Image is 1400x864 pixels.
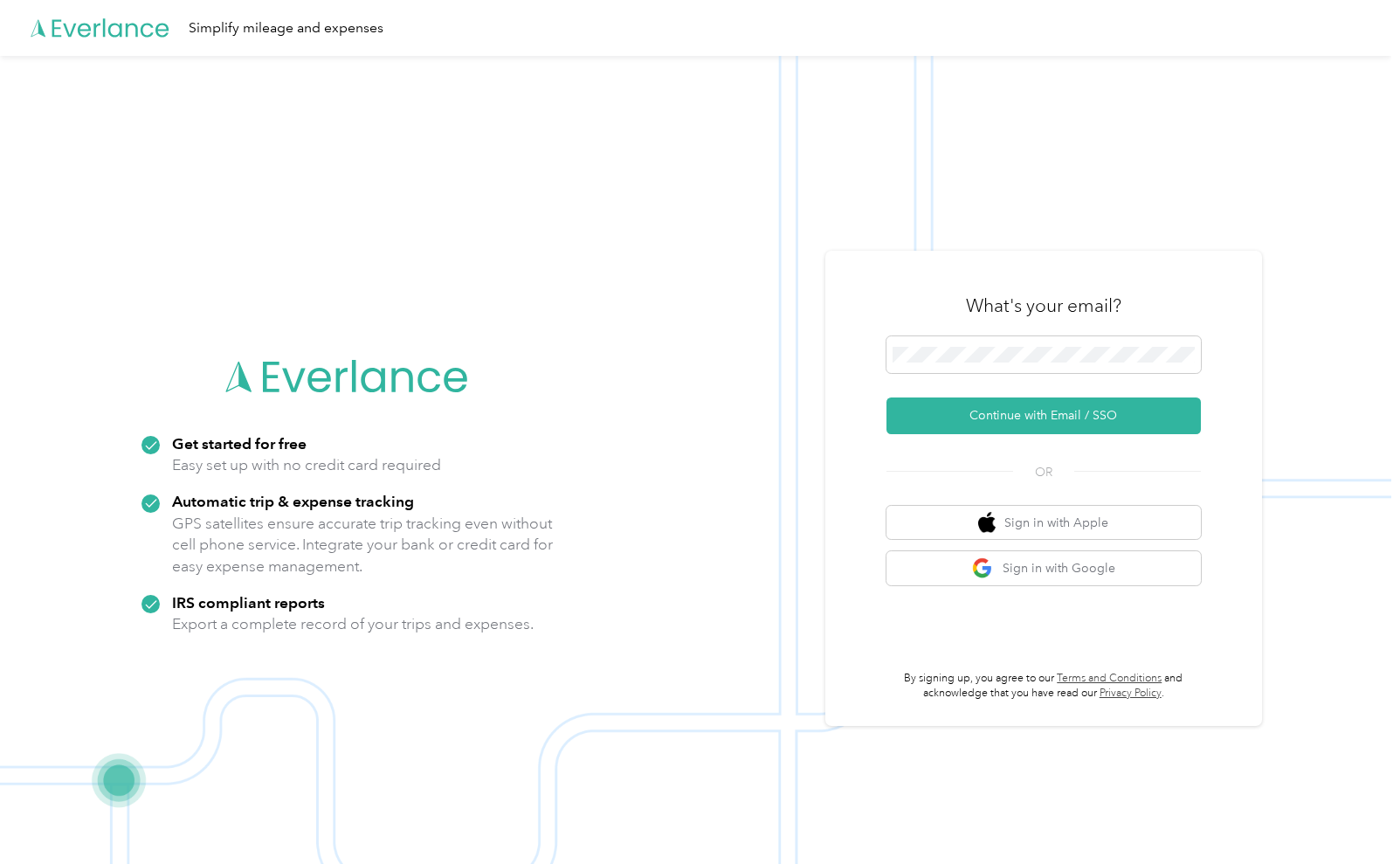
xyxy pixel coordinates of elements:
img: apple logo [978,512,996,534]
strong: Get started for free [172,434,307,453]
p: Easy set up with no credit card required [172,454,441,476]
strong: IRS compliant reports [172,593,325,612]
p: Export a complete record of your trips and expenses. [172,613,534,635]
strong: Automatic trip & expense tracking [172,492,414,510]
span: OR [1013,463,1074,481]
button: Continue with Email / SSO [886,397,1201,434]
a: Terms and Conditions [1057,672,1162,685]
p: GPS satellites ensure accurate trip tracking even without cell phone service. Integrate your bank... [172,513,554,577]
h3: What's your email? [966,294,1121,318]
p: By signing up, you agree to our and acknowledge that you have read our . [886,671,1201,702]
a: Privacy Policy [1100,687,1162,700]
button: google logoSign in with Google [886,551,1201,585]
img: google logo [972,557,994,579]
button: apple logoSign in with Apple [886,506,1201,540]
div: Simplify mileage and expenses [189,17,383,39]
